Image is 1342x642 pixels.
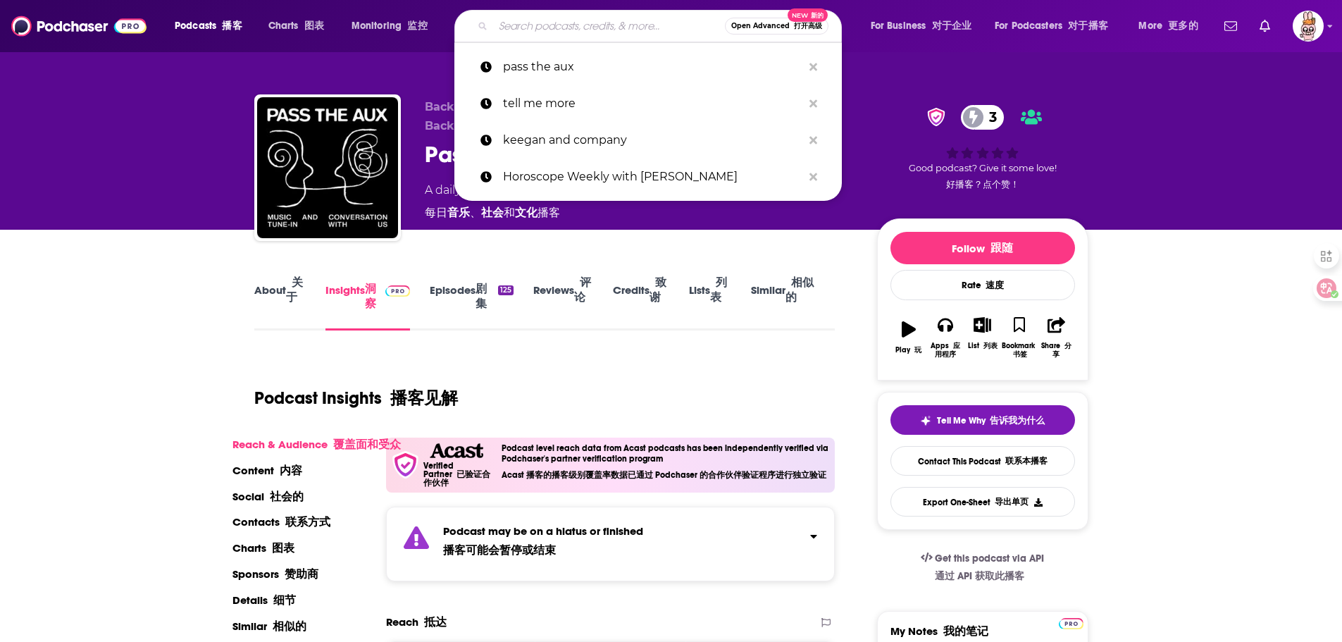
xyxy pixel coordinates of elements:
[217,515,330,541] button: Contacts 联系方式
[217,541,294,567] button: Charts 图表
[983,341,998,350] font: 列表
[533,268,593,331] a: Reviews 评论
[1219,14,1243,38] a: Show notifications dropdown
[268,16,324,36] span: Charts
[254,268,306,331] a: About 关于
[222,20,242,32] font: 播客
[423,462,490,487] h5: Verified Partner
[259,15,333,37] a: Charts 图表
[986,15,1129,37] button: open menu
[1138,16,1198,36] span: More
[877,100,1088,202] div: verified Badge3Good podcast? Give it some love!好播客？点个赞！
[935,570,1024,582] font: 通过 API 获取此播客
[304,20,324,32] font: 图表
[425,119,520,132] span: BackChat 工作室
[232,464,302,479] p: Content
[390,388,458,409] font: 播客见解
[995,16,1108,36] span: For Podcasters
[964,308,1000,359] button: List 列表
[909,541,1056,600] a: Get this podcast via API通过 API 获取此播客
[454,122,842,159] a: keegan and company
[1293,11,1324,42] img: User Profile
[386,507,835,581] section: Click to expand status details
[217,567,318,593] button: Sponsors 赞助商
[443,524,643,557] strong: Podcast may be on a hiatus or finished
[890,405,1075,435] button: tell me why sparkleTell Me Why 告诉我为什么
[1168,20,1198,32] font: 更多的
[342,15,446,37] button: open menu
[890,308,927,367] button: Play 玩
[503,85,803,122] p: tell me more
[871,16,972,36] span: For Business
[272,541,294,555] font: 图表
[232,619,306,634] p: Similar
[995,497,1029,507] font: 导出单页
[689,268,732,331] a: Lists 列表
[430,268,514,331] a: Episodes 剧集125
[386,615,447,630] h2: Reach
[1059,618,1083,629] img: Podchaser Pro
[325,268,410,331] a: Insights 洞察Podchaser Pro
[909,163,1057,190] span: Good podcast? Give it some love!
[454,85,842,122] a: tell me more
[352,16,428,36] span: Monitoring
[468,10,856,42] div: Search podcasts, credits, & more...
[425,206,560,219] font: 每日 播客
[990,415,1045,426] font: 告诉我为什么
[890,487,1075,517] button: Export One-Sheet 导出单页
[613,268,669,331] a: Credits 致谢
[333,438,401,451] font: 覆盖面和受众
[785,276,814,304] font: 相似的
[935,553,1044,588] span: Get this podcast via API
[1013,350,1027,359] font: 书签
[574,276,591,304] font: 评论
[454,159,842,195] a: Horoscope Weekly with [PERSON_NAME]
[650,276,666,304] font: 致谢
[990,241,1013,254] font: 跟随
[928,342,963,359] div: Apps
[165,15,260,37] button: open menu
[1293,11,1324,42] button: Show profile menu
[946,179,1019,190] font: 好播客？点个赞！
[280,464,302,477] font: 内容
[286,276,303,304] font: 关于
[425,100,530,113] span: BackChat Studios
[273,593,296,607] font: 细节
[232,490,304,505] p: Social
[285,567,318,581] font: 赞助商
[502,470,826,480] font: Acast 播客的播客级别覆盖率数据已通过 Podchaser 的合作伙伴验证程序进行独立验证
[217,464,302,490] button: Content 内容
[1129,15,1216,37] button: open menu
[937,414,1045,427] span: Tell Me Why
[1052,341,1071,359] font: 分享
[502,443,830,486] h4: Podcast level reach data from Acast podcasts has been independently verified via Podchaser's part...
[1293,11,1324,42] span: Logged in as Nouel
[1068,20,1108,32] font: 对于播客
[254,387,458,409] h1: Podcast Insights
[1002,342,1037,359] div: Bookmark
[890,232,1075,264] button: Follow 跟随
[725,18,828,35] button: Open Advanced 打开高级New 新的
[890,270,1075,300] div: Rate 速度
[430,443,483,458] img: Acast
[392,451,419,479] img: verfied icon
[1001,308,1038,367] button: Bookmark 书签
[273,619,306,633] font: 相似的
[407,20,427,32] font: 监控
[914,345,921,354] font: 玩
[425,182,650,227] div: A daily podcast
[1038,342,1074,359] div: Share
[470,206,481,219] span: 、
[232,515,330,530] p: Contacts
[232,567,318,582] p: Sponsors
[935,341,960,359] font: 应用程序
[285,515,330,529] font: 联系方式
[794,22,822,30] font: 打开高级
[217,490,304,516] button: Social 社会的
[423,469,490,488] font: 已验证合作伙伴
[1254,14,1276,38] a: Show notifications dropdown
[257,97,398,238] img: Pass The Aux
[923,108,950,126] img: verified Badge
[232,438,401,452] p: Reach & Audience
